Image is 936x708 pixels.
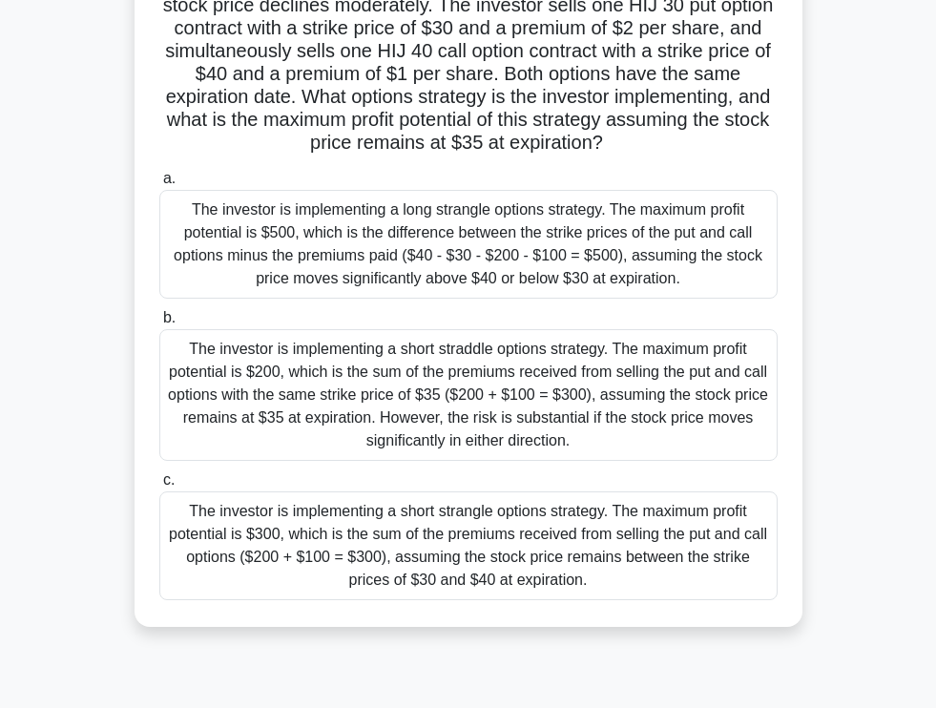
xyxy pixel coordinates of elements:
[159,491,778,600] div: The investor is implementing a short strangle options strategy. The maximum profit potential is $...
[163,309,176,325] span: b.
[163,170,176,186] span: a.
[159,329,778,461] div: The investor is implementing a short straddle options strategy. The maximum profit potential is $...
[159,190,778,299] div: The investor is implementing a long strangle options strategy. The maximum profit potential is $5...
[163,471,175,488] span: c.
